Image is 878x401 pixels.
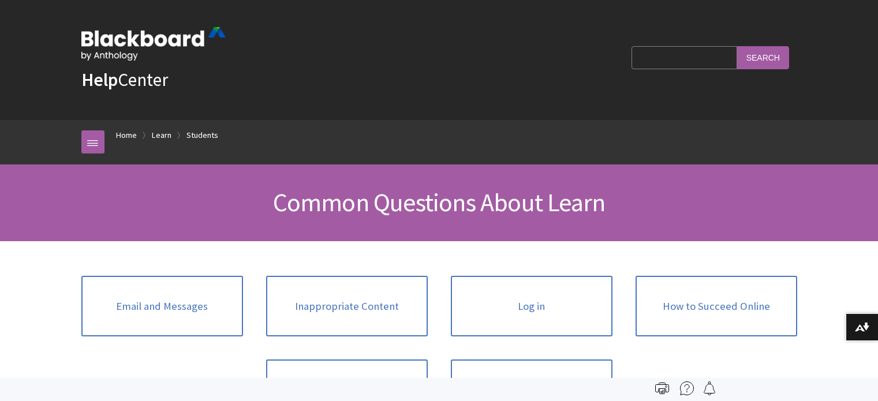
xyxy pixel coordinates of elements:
a: Inappropriate Content [266,276,428,337]
a: Email and Messages [81,276,243,337]
a: How to Succeed Online [636,276,797,337]
a: Log in [451,276,612,337]
a: Learn [152,128,171,143]
a: Home [116,128,137,143]
img: Print [655,381,669,395]
img: Follow this page [703,381,716,395]
input: Search [737,46,789,69]
a: HelpCenter [81,68,168,91]
strong: Help [81,68,118,91]
span: Common Questions About Learn [273,186,606,218]
a: Students [186,128,218,143]
img: Blackboard by Anthology [81,27,226,61]
img: More help [680,381,694,395]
